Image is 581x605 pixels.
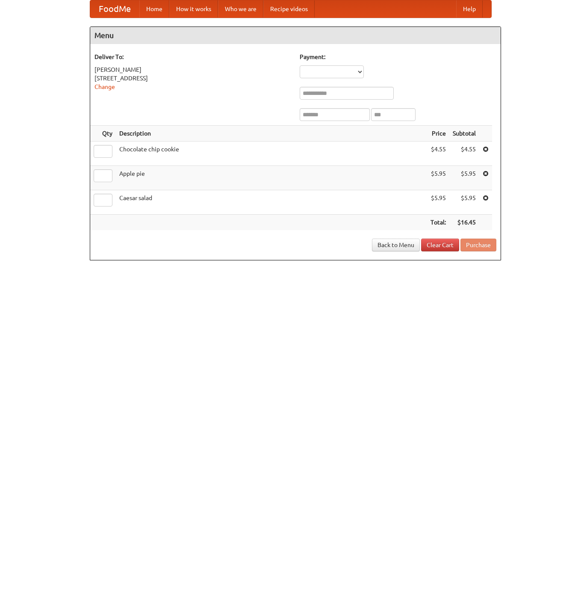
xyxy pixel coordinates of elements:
[427,190,449,215] td: $5.95
[116,142,427,166] td: Chocolate chip cookie
[460,239,496,251] button: Purchase
[169,0,218,18] a: How it works
[218,0,263,18] a: Who we are
[449,126,479,142] th: Subtotal
[449,215,479,230] th: $16.45
[449,142,479,166] td: $4.55
[94,65,291,74] div: [PERSON_NAME]
[372,239,420,251] a: Back to Menu
[427,166,449,190] td: $5.95
[94,53,291,61] h5: Deliver To:
[456,0,483,18] a: Help
[116,166,427,190] td: Apple pie
[116,126,427,142] th: Description
[90,126,116,142] th: Qty
[421,239,459,251] a: Clear Cart
[90,0,139,18] a: FoodMe
[427,126,449,142] th: Price
[300,53,496,61] h5: Payment:
[90,27,501,44] h4: Menu
[427,142,449,166] td: $4.55
[449,166,479,190] td: $5.95
[94,74,291,83] div: [STREET_ADDRESS]
[427,215,449,230] th: Total:
[116,190,427,215] td: Caesar salad
[139,0,169,18] a: Home
[263,0,315,18] a: Recipe videos
[94,83,115,90] a: Change
[449,190,479,215] td: $5.95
